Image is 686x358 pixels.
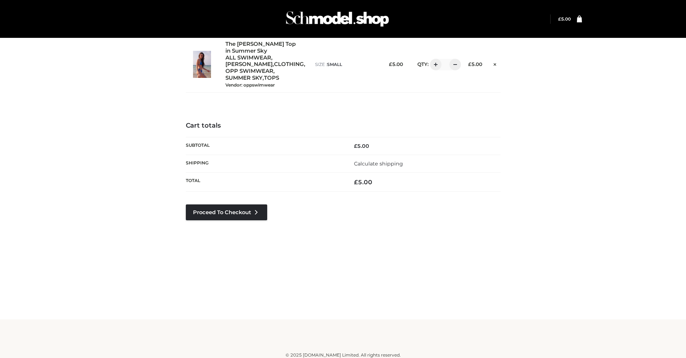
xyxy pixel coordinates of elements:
a: SUMMER SKY [225,75,263,81]
bdi: 5.00 [354,178,372,186]
a: Proceed to Checkout [186,204,267,220]
small: Vendor: oppswimwear [225,82,275,88]
th: Shipping [186,155,343,173]
img: Schmodel Admin 964 [283,5,391,33]
a: £5.00 [558,16,571,22]
span: £ [558,16,561,22]
h4: Cart totals [186,122,501,130]
span: SMALL [327,62,342,67]
bdi: 5.00 [558,16,571,22]
a: Calculate shipping [354,160,403,167]
a: The [PERSON_NAME] Top in Summer Sky [225,41,300,54]
a: TOPS [264,75,279,81]
th: Total [186,173,343,192]
a: OPP SWIMWEAR [225,68,273,75]
a: ALL SWIMWEAR [225,54,271,61]
bdi: 5.00 [468,61,482,67]
span: £ [468,61,471,67]
bdi: 5.00 [354,143,369,149]
th: Subtotal [186,137,343,155]
span: £ [389,61,392,67]
p: size : [315,61,377,68]
a: [PERSON_NAME] [225,61,273,68]
a: Remove this item [489,59,500,68]
a: CLOTHING [274,61,304,68]
div: , , , , , [225,41,308,88]
div: QTY: [410,59,456,70]
span: £ [354,143,357,149]
bdi: 5.00 [389,61,403,67]
span: £ [354,178,358,186]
